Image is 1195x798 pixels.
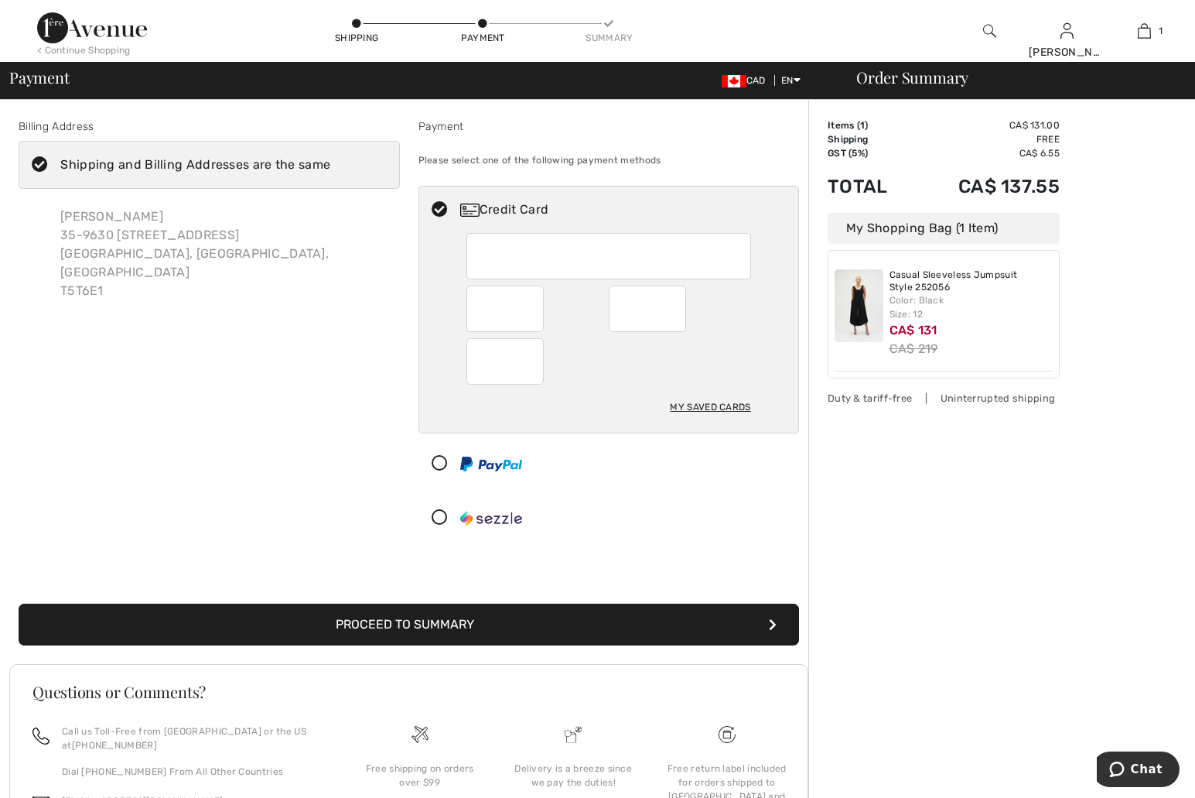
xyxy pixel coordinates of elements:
[828,160,914,213] td: Total
[781,75,801,86] span: EN
[333,31,380,45] div: Shipping
[32,684,785,700] h3: Questions or Comments?
[828,118,914,132] td: Items ( )
[828,146,914,160] td: GST (5%)
[838,70,1186,85] div: Order Summary
[509,762,638,789] div: Delivery is a breeze since we pay the duties!
[889,341,938,356] s: CA$ 219
[355,762,484,789] div: Free shipping on orders over $99
[460,200,788,219] div: Credit Card
[914,146,1060,160] td: CA$ 6.55
[621,291,676,327] iframe: Secure Credit Card Frame - Expiration Year
[411,726,428,743] img: Free shipping on orders over $99
[670,394,750,420] div: My Saved Cards
[479,238,741,274] iframe: Secure Credit Card Frame - Credit Card Number
[32,728,50,745] img: call
[1106,22,1182,40] a: 1
[722,75,772,86] span: CAD
[722,75,746,87] img: Canadian Dollar
[914,118,1060,132] td: CA$ 131.00
[719,726,736,743] img: Free shipping on orders over $99
[1060,22,1074,40] img: My Info
[828,391,1060,406] div: Duty & tariff-free | Uninterrupted shipping
[889,293,1053,321] div: Color: Black Size: 12
[835,269,883,342] img: Casual Sleeveless Jumpsuit Style 252056
[9,70,69,85] span: Payment
[19,118,400,135] div: Billing Address
[459,31,506,45] div: Payment
[860,120,865,131] span: 1
[1029,44,1105,60] div: [PERSON_NAME]
[914,132,1060,146] td: Free
[460,457,522,471] img: PayPal
[889,323,937,337] span: CA$ 131
[914,160,1060,213] td: CA$ 137.55
[37,12,147,43] img: 1ère Avenue
[586,31,632,45] div: Summary
[1159,24,1163,38] span: 1
[828,132,914,146] td: Shipping
[418,118,800,135] div: Payment
[19,604,799,646] button: Proceed to Summary
[1097,752,1180,790] iframe: Opens a widget where you can chat to one of our agents
[48,195,400,313] div: [PERSON_NAME] 35-9630 [STREET_ADDRESS] [GEOGRAPHIC_DATA], [GEOGRAPHIC_DATA], [GEOGRAPHIC_DATA] T5...
[565,726,582,743] img: Delivery is a breeze since we pay the duties!
[889,269,1053,293] a: Casual Sleeveless Jumpsuit Style 252056
[479,344,534,379] iframe: Secure Credit Card Frame - CVV
[1060,23,1074,38] a: Sign In
[479,291,534,327] iframe: Secure Credit Card Frame - Expiration Month
[460,204,480,217] img: Credit Card
[1138,22,1151,40] img: My Bag
[60,156,330,174] div: Shipping and Billing Addresses are the same
[72,740,157,751] a: [PHONE_NUMBER]
[460,511,522,526] img: Sezzle
[418,141,800,180] div: Please select one of the following payment methods
[828,213,1060,244] div: My Shopping Bag (1 Item)
[37,43,131,57] div: < Continue Shopping
[62,765,324,779] p: Dial [PHONE_NUMBER] From All Other Countries
[983,22,996,40] img: search the website
[62,724,324,752] p: Call us Toll-Free from [GEOGRAPHIC_DATA] or the US at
